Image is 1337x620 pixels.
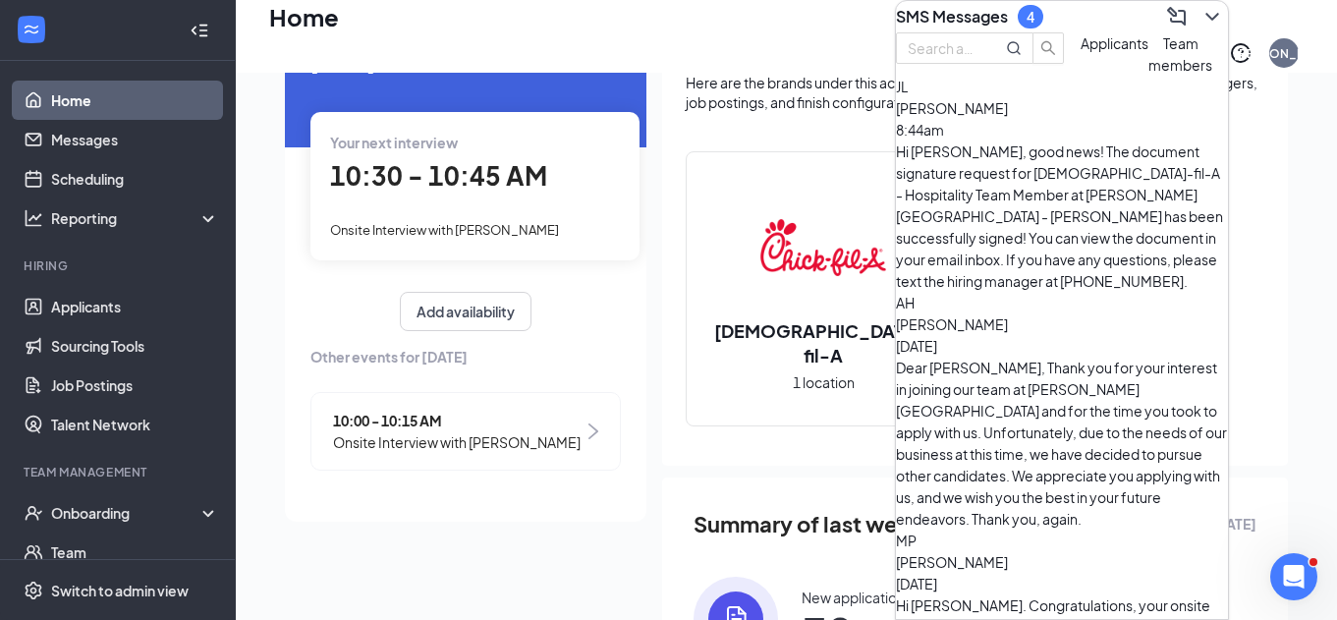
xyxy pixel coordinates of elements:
svg: MagnifyingGlass [1006,40,1022,56]
div: Here are the brands under this account. Click into a brand to see your locations, managers, job p... [686,73,1264,112]
svg: Settings [24,581,43,600]
a: Scheduling [51,159,219,198]
button: ComposeMessage [1161,1,1193,32]
iframe: Intercom live chat [1270,553,1317,600]
input: Search applicant [908,37,978,59]
span: 8:44am [896,121,944,139]
div: Dear [PERSON_NAME], Thank you for your interest in joining our team at [PERSON_NAME][GEOGRAPHIC_D... [896,357,1228,530]
div: New applications [802,588,912,607]
span: Team members [1148,34,1212,74]
span: Other events for [DATE] [310,346,621,367]
div: 4 [1027,9,1034,26]
div: [PERSON_NAME] [1234,45,1335,62]
button: search [1032,32,1064,64]
span: [PERSON_NAME] [896,315,1008,333]
svg: UserCheck [24,503,43,523]
div: AH [896,292,1228,313]
span: 1 location [793,371,855,393]
span: [PERSON_NAME] [896,553,1008,571]
span: Onsite Interview with [PERSON_NAME] [330,222,559,238]
svg: Collapse [190,21,209,40]
span: [DATE] [896,337,937,355]
span: Applicants [1081,34,1148,52]
h2: [DEMOGRAPHIC_DATA]-fil-A [687,318,960,367]
span: 10:00 - 10:15 AM [333,410,581,431]
a: Sourcing Tools [51,326,219,366]
a: Messages [51,120,219,159]
svg: QuestionInfo [1229,41,1253,65]
img: Chick-fil-A [760,185,886,310]
div: JL [896,76,1228,97]
div: Switch to admin view [51,581,189,600]
button: ChevronDown [1197,1,1228,32]
svg: ComposeMessage [1165,5,1189,28]
div: Hi [PERSON_NAME], good news! The document signature request for [DEMOGRAPHIC_DATA]-fil-A - Hospit... [896,141,1228,292]
h3: SMS Messages [896,6,1008,28]
a: Team [51,533,219,572]
a: Talent Network [51,405,219,444]
span: Summary of last week [694,507,922,541]
a: Job Postings [51,366,219,405]
span: [PERSON_NAME] [896,99,1008,117]
span: 10:30 - 10:45 AM [330,159,547,192]
span: Onsite Interview with [PERSON_NAME] [333,431,581,453]
div: Hiring [24,257,215,274]
a: Home [51,81,219,120]
div: Team Management [24,464,215,480]
a: Applicants [51,287,219,326]
span: search [1033,40,1063,56]
span: Your next interview [330,134,458,151]
svg: WorkstreamLogo [22,20,41,39]
div: Reporting [51,208,220,228]
svg: Analysis [24,208,43,228]
div: Onboarding [51,503,202,523]
span: [DATE] [896,575,937,592]
div: MP [896,530,1228,551]
svg: ChevronDown [1200,5,1224,28]
button: Add availability [400,292,531,331]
